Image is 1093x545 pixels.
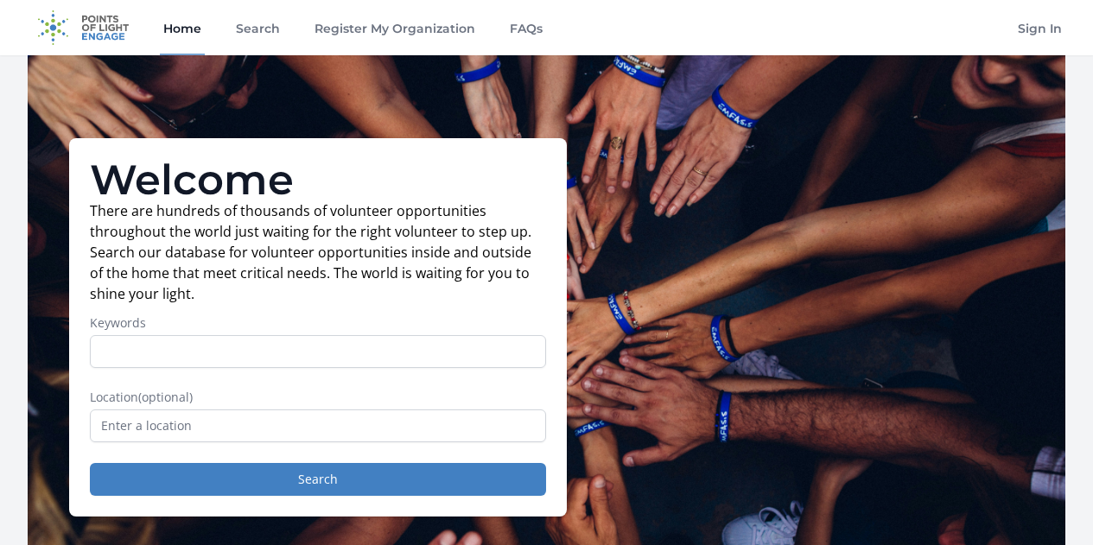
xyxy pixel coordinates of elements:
h1: Welcome [90,159,546,200]
p: There are hundreds of thousands of volunteer opportunities throughout the world just waiting for ... [90,200,546,304]
label: Keywords [90,314,546,332]
label: Location [90,389,546,406]
button: Search [90,463,546,496]
span: (optional) [138,389,193,405]
input: Enter a location [90,409,546,442]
